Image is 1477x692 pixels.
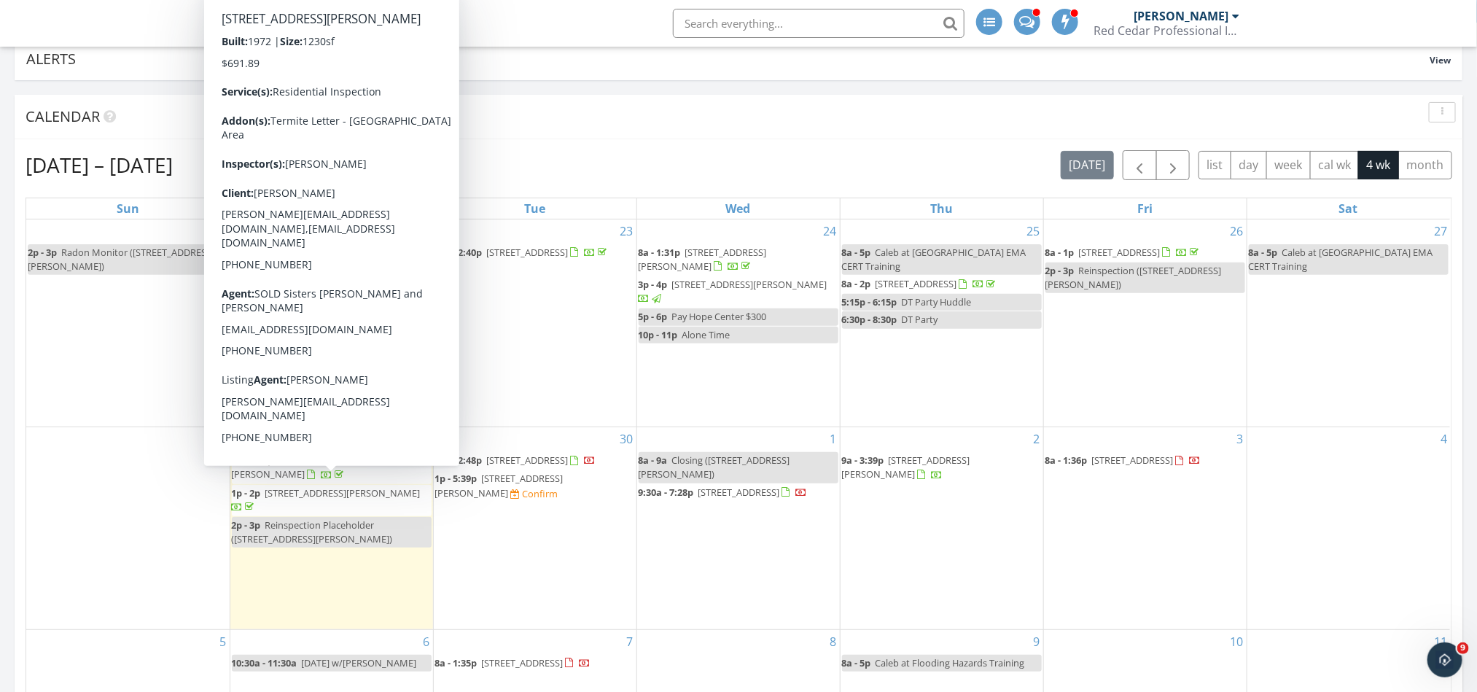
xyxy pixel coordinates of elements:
[9,6,37,34] button: go back
[523,488,558,499] div: Confirm
[1045,244,1245,262] a: 8a - 1p [STREET_ADDRESS]
[1336,198,1361,219] a: Saturday
[842,454,970,481] a: 9a - 3:39p [STREET_ADDRESS][PERSON_NAME]
[316,198,348,219] a: Monday
[639,246,767,273] span: [STREET_ADDRESS][PERSON_NAME]
[511,487,558,501] a: Confirm
[842,313,897,326] span: 6:30p - 8:30p
[433,219,636,427] td: Go to September 23, 2025
[1045,246,1202,259] a: 8a - 1p [STREET_ADDRESS]
[639,486,808,499] a: 9:30a - 7:28p [STREET_ADDRESS]
[636,219,840,427] td: Go to September 24, 2025
[617,427,636,451] a: Go to September 30, 2025
[1061,151,1114,179] button: [DATE]
[1134,198,1156,219] a: Friday
[1045,454,1088,467] span: 8a - 1:36p
[265,264,347,277] span: [STREET_ADDRESS]
[639,484,838,502] a: 9:30a - 7:28p [STREET_ADDRESS]
[435,472,564,499] span: [STREET_ADDRESS][PERSON_NAME]
[28,246,214,273] span: Radon Monitor ([STREET_ADDRESS][PERSON_NAME])
[1094,23,1239,38] div: Red Cedar Professional Inspections LLC
[521,198,548,219] a: Tuesday
[23,478,34,489] button: Upload attachment
[1043,427,1247,630] td: Go to October 3, 2025
[232,264,261,277] span: 2p - 9p
[1123,150,1157,180] button: Previous
[232,518,261,532] span: 2p - 3p
[12,99,239,179] div: An email could not be delivered:Click here to view the email.For more information, viewWhy emails...
[617,219,636,243] a: Go to September 23, 2025
[232,454,360,481] span: [STREET_ADDRESS][PERSON_NAME]
[698,486,780,499] span: [STREET_ADDRESS]
[876,656,1025,669] span: Caleb at Flooding Hazards Training
[256,6,282,32] div: Close
[414,427,433,451] a: Go to September 29, 2025
[23,128,190,142] span: Click here to view the email.
[265,486,421,499] span: [STREET_ADDRESS][PERSON_NAME]
[435,470,635,502] a: 1p - 5:39p [STREET_ADDRESS][PERSON_NAME] Confirm
[228,7,260,39] img: The Best Home Inspection Software - Spectora
[1431,630,1450,653] a: Go to October 11, 2025
[232,263,432,280] a: 2p - 9p [STREET_ADDRESS]
[876,277,957,290] span: [STREET_ADDRESS]
[639,246,767,273] a: 8a - 1:31p [STREET_ADDRESS][PERSON_NAME]
[723,198,754,219] a: Wednesday
[435,472,478,485] span: 1p - 5:39p
[232,656,297,669] span: 10:30a - 11:30a
[1045,264,1222,291] span: Reinspection ([STREET_ADDRESS][PERSON_NAME])
[842,295,897,308] span: 5:15p - 6:15p
[114,198,142,219] a: Sunday
[842,452,1042,483] a: 9a - 3:39p [STREET_ADDRESS][PERSON_NAME]
[639,486,694,499] span: 9:30a - 7:28p
[639,246,681,259] span: 8a - 1:31p
[435,454,596,467] a: 8a - 12:48p [STREET_ADDRESS]
[842,656,871,669] span: 8a - 5p
[1045,246,1075,259] span: 8a - 1p
[232,518,393,545] span: Reinspection Placeholder ([STREET_ADDRESS][PERSON_NAME])
[636,427,840,630] td: Go to October 1, 2025
[28,246,57,259] span: 2p - 3p
[827,630,840,653] a: Go to October 8, 2025
[1043,219,1247,427] td: Go to September 26, 2025
[821,219,840,243] a: Go to September 24, 2025
[639,310,668,323] span: 5p - 6p
[71,7,117,18] h1: Support
[250,472,273,495] button: Send a message…
[639,454,668,467] span: 8a - 9a
[435,472,564,499] a: 1p - 5:39p [STREET_ADDRESS][PERSON_NAME]
[232,486,421,513] a: 1p - 2p [STREET_ADDRESS][PERSON_NAME]
[842,277,871,290] span: 8a - 2p
[1310,151,1360,179] button: cal wk
[12,99,280,211] div: Support says…
[1045,264,1075,277] span: 2p - 3p
[414,219,433,243] a: Go to September 22, 2025
[232,282,421,309] a: 2p - 3p [STREET_ADDRESS][PERSON_NAME]
[228,20,390,50] a: SPECTORA
[232,454,360,481] a: 8a - 2:05p [STREET_ADDRESS][PERSON_NAME]
[69,478,81,489] button: Gif picker
[435,655,635,672] a: 8a - 1:35p [STREET_ADDRESS]
[433,427,636,630] td: Go to September 30, 2025
[46,478,58,489] button: Emoji picker
[842,454,884,467] span: 9a - 3:39p
[232,282,261,295] span: 2p - 3p
[487,246,569,259] span: [STREET_ADDRESS]
[232,281,432,312] a: 2p - 3p [STREET_ADDRESS][PERSON_NAME]
[1457,642,1469,654] span: 9
[672,278,827,291] span: [STREET_ADDRESS][PERSON_NAME]
[840,219,1043,427] td: Go to September 25, 2025
[1247,219,1450,427] td: Go to September 27, 2025
[1228,219,1247,243] a: Go to September 26, 2025
[639,244,838,276] a: 8a - 1:31p [STREET_ADDRESS][PERSON_NAME]
[624,630,636,653] a: Go to October 7, 2025
[1430,54,1451,66] span: View
[639,278,668,291] span: 3p - 4p
[71,18,175,33] p: Active in the last 15m
[1427,642,1462,677] iframe: Intercom live chat
[902,295,972,308] span: DT Party Huddle
[26,150,173,179] h2: [DATE] – [DATE]
[232,486,261,499] span: 1p - 2p
[270,7,390,38] span: SPECTORA
[435,656,591,669] a: 8a - 1:35p [STREET_ADDRESS]
[230,427,433,630] td: Go to September 29, 2025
